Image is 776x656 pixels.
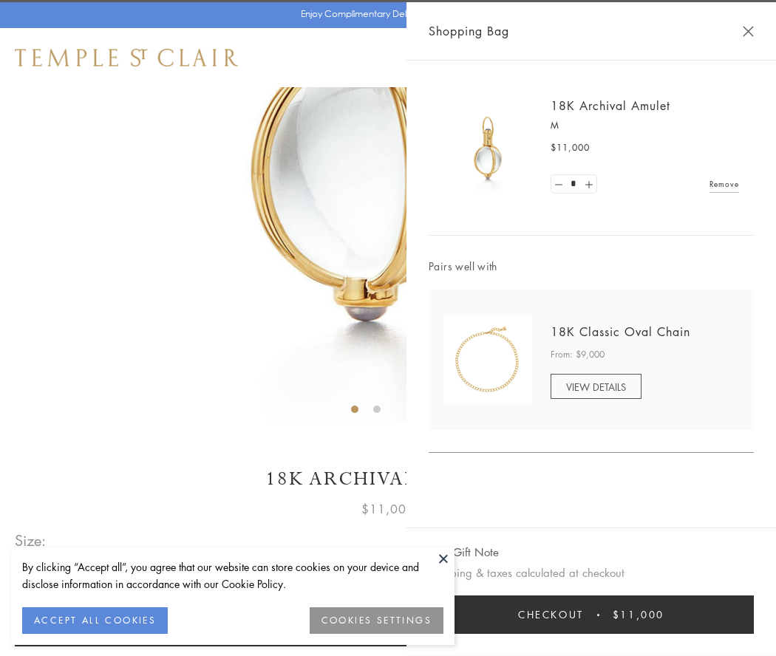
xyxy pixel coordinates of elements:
[551,140,590,155] span: $11,000
[566,380,626,394] span: VIEW DETAILS
[443,315,532,404] img: N88865-OV18
[15,528,47,553] span: Size:
[310,607,443,634] button: COOKIES SETTINGS
[613,607,664,623] span: $11,000
[361,499,415,519] span: $11,000
[301,7,469,21] p: Enjoy Complimentary Delivery & Returns
[429,595,754,634] button: Checkout $11,000
[429,21,509,41] span: Shopping Bag
[518,607,584,623] span: Checkout
[429,258,754,275] span: Pairs well with
[581,175,596,194] a: Set quantity to 2
[15,49,238,66] img: Temple St. Clair
[709,176,739,192] a: Remove
[743,26,754,37] button: Close Shopping Bag
[551,347,605,362] span: From: $9,000
[443,103,532,192] img: 18K Archival Amulet
[429,564,754,582] p: Shipping & taxes calculated at checkout
[551,374,641,399] a: VIEW DETAILS
[551,324,690,340] a: 18K Classic Oval Chain
[22,607,168,634] button: ACCEPT ALL COOKIES
[551,118,739,133] p: M
[15,466,761,492] h1: 18K Archival Amulet
[22,558,443,592] div: By clicking “Accept all”, you agree that our website can store cookies on your device and disclos...
[551,98,670,114] a: 18K Archival Amulet
[551,175,566,194] a: Set quantity to 0
[429,543,499,561] button: Add Gift Note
